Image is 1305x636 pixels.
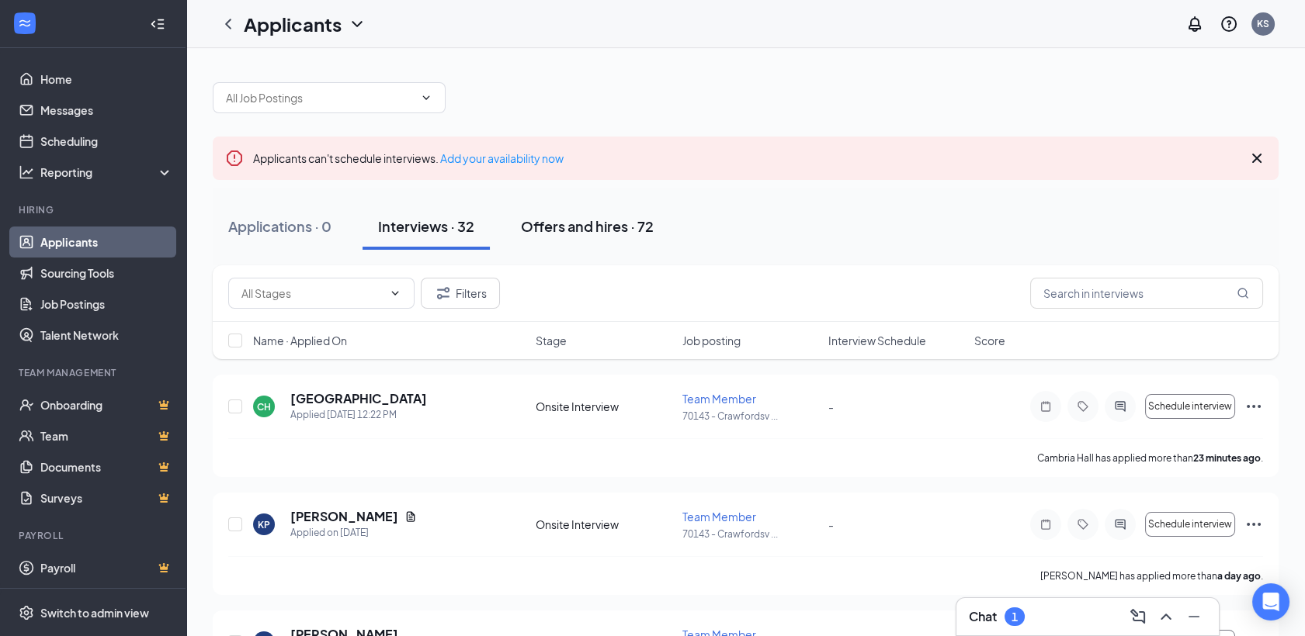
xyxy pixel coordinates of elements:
[1129,607,1147,626] svg: ComposeMessage
[290,525,417,541] div: Applied on [DATE]
[40,226,173,258] a: Applicants
[1185,15,1204,33] svg: Notifications
[828,517,834,531] span: -
[1036,518,1055,531] svg: Note
[19,164,34,180] svg: Analysis
[1148,519,1232,530] span: Schedule interview
[290,390,427,407] h5: [GEOGRAPHIC_DATA]
[1154,604,1178,629] button: ChevronUp
[1220,15,1238,33] svg: QuestionInfo
[40,552,173,583] a: PayrollCrown
[1012,610,1018,624] div: 1
[1111,518,1130,531] svg: ActiveChat
[1030,278,1263,309] input: Search in interviews
[828,399,834,413] span: -
[434,284,453,302] svg: Filter
[1036,400,1055,413] svg: Note
[389,287,401,299] svg: ChevronDown
[1126,604,1151,629] button: ComposeMessage
[1252,583,1289,620] div: Open Intercom Messenger
[40,451,173,482] a: DocumentsCrown
[257,400,271,413] div: CH
[40,420,173,451] a: TeamCrown
[536,517,672,532] div: Onsite Interview
[1145,512,1235,537] button: Schedule interview
[40,126,173,157] a: Scheduling
[536,333,567,348] span: Stage
[1157,607,1175,626] svg: ChevronUp
[1182,604,1206,629] button: Minimize
[1037,451,1263,465] p: Cambria Hall has applied more than .
[40,389,173,420] a: OnboardingCrown
[1257,17,1269,30] div: KS
[290,508,398,525] h5: [PERSON_NAME]
[253,333,347,348] span: Name · Applied On
[1248,149,1266,168] svg: Cross
[1237,287,1249,299] svg: MagnifyingGlass
[40,64,173,95] a: Home
[150,16,165,32] svg: Collapse
[244,11,342,37] h1: Applicants
[40,320,173,351] a: Talent Network
[290,407,427,423] div: Applied [DATE] 12:22 PM
[536,399,672,414] div: Onsite Interview
[225,149,244,168] svg: Error
[40,164,174,180] div: Reporting
[521,216,654,236] div: Offers and hires · 72
[1244,515,1263,534] svg: Ellipses
[828,333,926,348] span: Interview Schedule
[1145,394,1235,419] button: Schedule interview
[228,216,331,236] div: Applications · 0
[19,366,170,379] div: Team Management
[19,203,170,216] div: Hiring
[378,216,474,236] div: Interviews · 32
[1193,452,1261,464] b: 23 minutes ago
[421,278,500,309] button: Filter Filters
[682,392,756,406] span: Team Member
[682,510,756,524] span: Team Member
[440,151,564,165] a: Add your availability now
[40,289,173,320] a: Job Postings
[241,285,383,302] input: All Stages
[420,92,432,104] svg: ChevronDown
[17,16,33,31] svg: WorkstreamLogo
[226,89,414,106] input: All Job Postings
[40,95,173,126] a: Messages
[682,410,819,423] p: 70143 - Crawfordsv ...
[1185,607,1203,626] svg: Minimize
[19,529,170,542] div: Payroll
[682,333,741,348] span: Job posting
[19,605,34,620] svg: Settings
[682,527,819,541] p: 70143 - Crawfordsv ...
[258,518,270,531] div: KP
[404,510,417,523] svg: Document
[1111,400,1130,413] svg: ActiveChat
[1074,400,1092,413] svg: Tag
[348,15,366,33] svg: ChevronDown
[974,333,1005,348] span: Score
[1244,397,1263,416] svg: Ellipses
[219,15,238,33] svg: ChevronLeft
[1074,518,1092,531] svg: Tag
[253,151,564,165] span: Applicants can't schedule interviews.
[40,605,149,620] div: Switch to admin view
[1040,569,1263,582] p: [PERSON_NAME] has applied more than .
[40,258,173,289] a: Sourcing Tools
[969,608,997,625] h3: Chat
[1217,570,1261,582] b: a day ago
[1148,401,1232,412] span: Schedule interview
[40,482,173,513] a: SurveysCrown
